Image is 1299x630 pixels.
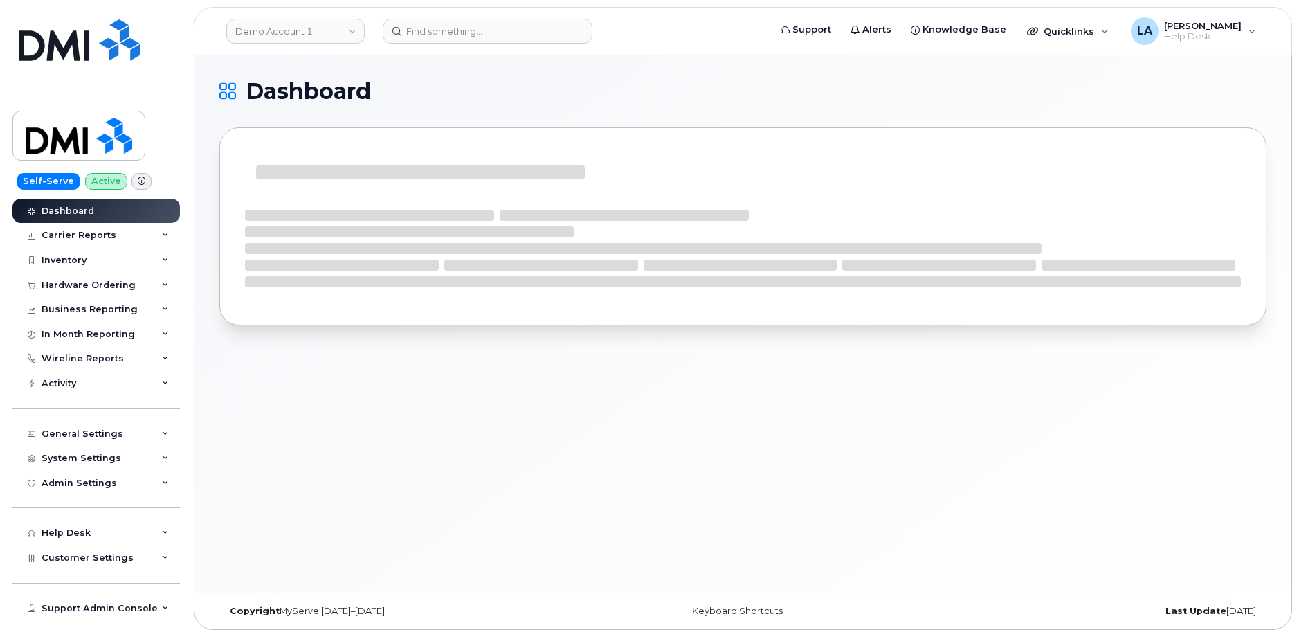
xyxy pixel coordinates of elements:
div: MyServe [DATE]–[DATE] [219,606,568,617]
div: [DATE] [918,606,1266,617]
strong: Copyright [230,606,280,616]
a: Keyboard Shortcuts [692,606,783,616]
strong: Last Update [1165,606,1226,616]
span: Dashboard [246,81,371,102]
